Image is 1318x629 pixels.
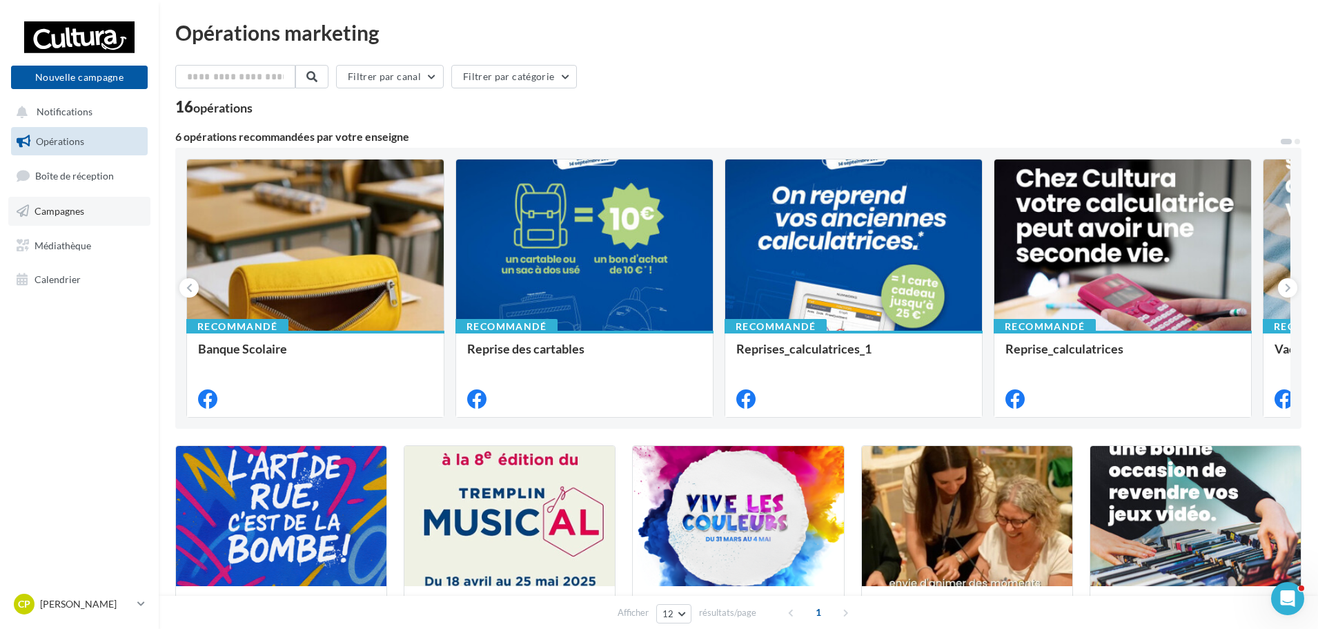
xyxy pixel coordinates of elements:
a: CP [PERSON_NAME] [11,591,148,617]
span: Opérations [36,135,84,147]
div: Reprise_calculatrices [1005,342,1240,369]
span: 1 [807,601,829,623]
a: Médiathèque [8,231,150,260]
div: 6 opérations recommandées par votre enseigne [175,131,1279,142]
span: Campagnes [35,205,84,217]
iframe: Intercom live chat [1271,582,1304,615]
button: 12 [656,604,691,623]
div: opérations [193,101,253,114]
div: 16 [175,99,253,115]
button: Nouvelle campagne [11,66,148,89]
span: Boîte de réception [35,170,114,182]
button: Filtrer par canal [336,65,444,88]
span: Calendrier [35,273,81,285]
span: résultats/page [699,606,756,619]
a: Opérations [8,127,150,156]
span: 12 [662,608,674,619]
div: Recommandé [725,319,827,334]
span: Afficher [618,606,649,619]
a: Campagnes [8,197,150,226]
div: Recommandé [455,319,558,334]
div: Reprises_calculatrices_1 [736,342,971,369]
p: [PERSON_NAME] [40,597,132,611]
a: Boîte de réception [8,161,150,191]
div: Recommandé [994,319,1096,334]
span: Médiathèque [35,239,91,251]
span: Notifications [37,106,92,118]
div: Opérations marketing [175,22,1301,43]
div: Recommandé [186,319,288,334]
div: Reprise des cartables [467,342,702,369]
div: Banque Scolaire [198,342,433,369]
span: CP [18,597,30,611]
a: Calendrier [8,265,150,294]
button: Filtrer par catégorie [451,65,577,88]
